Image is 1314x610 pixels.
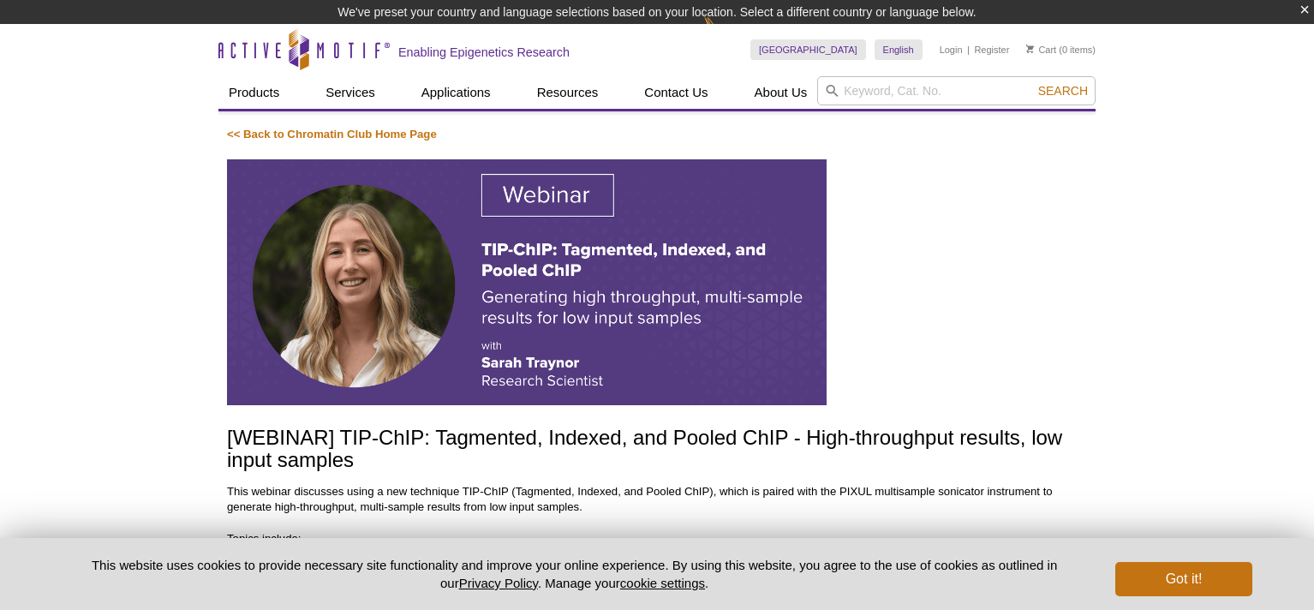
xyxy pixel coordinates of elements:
p: This webinar discusses using a new technique TIP-ChIP (Tagmented, Indexed, and Pooled ChIP), whic... [227,484,1087,515]
a: Products [218,76,290,109]
input: Keyword, Cat. No. [817,76,1096,105]
h1: [WEBINAR] TIP-ChIP: Tagmented, Indexed, and Pooled ChIP - High-throughput results, low input samples [227,427,1087,474]
span: Search [1038,84,1088,98]
a: << Back to Chromatin Club Home Page [227,128,437,141]
a: Contact Us [634,76,718,109]
button: cookie settings [620,576,705,590]
li: (0 items) [1026,39,1096,60]
a: English [875,39,923,60]
a: About Us [744,76,818,109]
p: This website uses cookies to provide necessary site functionality and improve your online experie... [62,556,1087,592]
img: Your Cart [1026,45,1034,53]
a: Register [974,44,1009,56]
p: Topics include: [227,531,1087,547]
img: Change Here [703,13,749,53]
img: TIP-ChIP: Tagmented, Indexed, and Pooled ChIP - High-throughput results, low input samples [227,159,827,405]
button: Got it! [1115,562,1252,596]
button: Search [1033,83,1093,99]
a: Services [315,76,385,109]
a: Applications [411,76,501,109]
a: Login [940,44,963,56]
li: | [967,39,970,60]
h2: Enabling Epigenetics Research [398,45,570,60]
a: [GEOGRAPHIC_DATA] [750,39,866,60]
a: Privacy Policy [459,576,538,590]
a: Resources [527,76,609,109]
a: Cart [1026,44,1056,56]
